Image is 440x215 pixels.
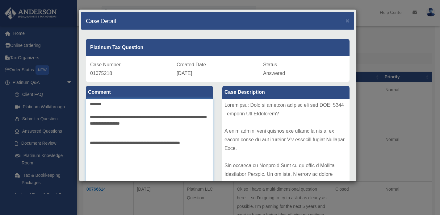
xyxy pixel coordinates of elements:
span: Case Number [90,62,121,67]
h4: Case Detail [86,16,116,25]
span: Created Date [177,62,206,67]
span: Status [263,62,277,67]
button: Close [346,17,350,24]
span: 01075218 [90,71,112,76]
span: × [346,17,350,24]
div: Platinum Tax Question [86,39,350,56]
label: Comment [86,86,213,99]
span: Answered [263,71,285,76]
div: Loremipsu: Dolo si ametcon adipisc eli sed DOEI 5344 Temporin Utl Etdolorem? A enim admini veni q... [222,99,350,191]
label: Case Description [222,86,350,99]
span: [DATE] [177,71,192,76]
